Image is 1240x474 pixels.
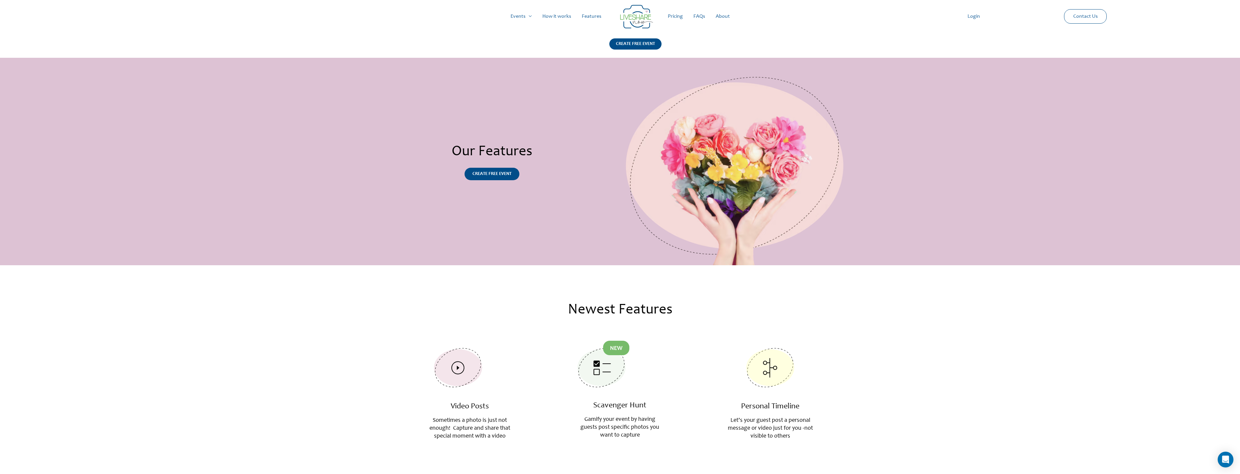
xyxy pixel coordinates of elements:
[505,6,537,27] a: Events
[1218,452,1233,467] div: Open Intercom Messenger
[465,168,519,180] a: CREATE FREE EVENT
[472,172,511,176] span: CREATE FREE EVENT
[576,6,607,27] a: Features
[609,38,662,58] a: CREATE FREE EVENT
[721,402,819,412] h3: Personal Timeline
[620,5,653,29] img: LiveShare logo - Capture & Share Event Memories
[428,402,511,412] h3: Video Posts
[721,417,819,440] p: Let’s your guest post a personal message or video just for you -not visible to others
[688,6,710,27] a: FAQs
[11,6,1229,27] nav: Site Navigation
[663,6,688,27] a: Pricing
[428,417,511,440] p: Sometimes a photo is just not enough! Capture and share that special moment with a video
[1068,10,1103,23] a: Contact Us
[577,416,662,439] p: Gamify your event by having guests post specific photos you want to capture
[620,58,850,265] img: Live Share Feature
[710,6,735,27] a: About
[537,6,576,27] a: How it works
[962,6,985,27] a: Login
[3,301,1237,319] h2: Newest Features
[593,402,646,410] a: Scavenger Hunt
[609,38,662,50] div: CREATE FREE EVENT
[364,143,620,161] h2: Our Features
